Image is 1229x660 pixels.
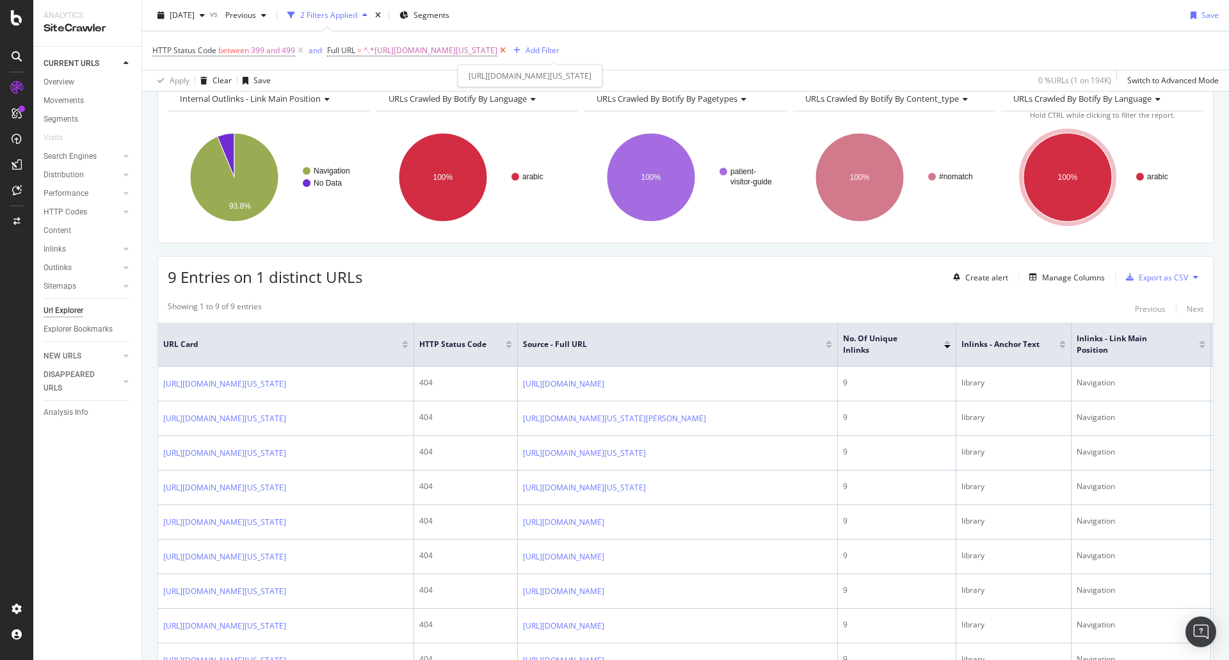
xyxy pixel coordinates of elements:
[44,94,133,108] a: Movements
[523,447,646,460] a: [URL][DOMAIN_NAME][US_STATE]
[1139,272,1188,283] div: Export as CSV
[44,76,74,89] div: Overview
[44,224,133,237] a: Content
[1077,515,1205,527] div: Navigation
[168,266,362,287] span: 9 Entries on 1 distinct URLs
[237,70,271,91] button: Save
[961,446,1066,458] div: library
[1077,333,1180,356] span: Inlinks - Link Main Position
[1185,5,1219,26] button: Save
[44,187,120,200] a: Performance
[251,42,295,60] span: 399 and 499
[419,339,486,350] span: HTTP Status Code
[419,446,512,458] div: 404
[163,378,286,390] a: [URL][DOMAIN_NAME][US_STATE]
[523,339,807,350] span: Source - Full URL
[843,481,951,492] div: 9
[44,131,63,145] div: Visits
[419,619,512,631] div: 404
[843,619,951,631] div: 9
[1001,122,1203,233] div: A chart.
[177,88,358,109] h4: Internal Outlinks - Link Main Position
[168,122,370,233] div: A chart.
[309,44,322,56] button: and
[282,5,373,26] button: 2 Filters Applied
[414,10,449,20] span: Segments
[389,93,527,104] span: URLs Crawled By Botify By language
[948,267,1008,287] button: Create alert
[163,516,286,529] a: [URL][DOMAIN_NAME][US_STATE]
[1058,173,1078,182] text: 100%
[152,5,210,26] button: [DATE]
[163,339,399,350] span: URL Card
[1201,10,1219,20] div: Save
[163,481,286,494] a: [URL][DOMAIN_NAME][US_STATE]
[961,412,1066,423] div: library
[44,406,88,419] div: Analysis Info
[961,339,1040,350] span: Inlinks - Anchor Text
[44,168,84,182] div: Distribution
[1077,481,1205,492] div: Navigation
[364,42,497,60] span: ^.*[URL][DOMAIN_NAME][US_STATE]
[44,243,120,256] a: Inlinks
[419,550,512,561] div: 404
[961,619,1066,631] div: library
[44,150,97,163] div: Search Engines
[458,65,602,87] div: [URL][DOMAIN_NAME][US_STATE]
[730,177,772,186] text: visitor-guide
[168,301,262,316] div: Showing 1 to 9 of 9 entries
[327,45,355,56] span: Full URL
[1011,88,1192,109] h4: URLs Crawled By Botify By language
[641,173,661,182] text: 100%
[44,131,76,145] a: Visits
[44,113,133,126] a: Segments
[793,122,995,233] div: A chart.
[44,243,66,256] div: Inlinks
[1077,377,1205,389] div: Navigation
[1121,267,1188,287] button: Export as CSV
[1185,616,1216,647] div: Open Intercom Messenger
[594,88,775,109] h4: URLs Crawled By Botify By pagetypes
[44,224,71,237] div: Content
[843,515,951,527] div: 9
[300,10,357,20] div: 2 Filters Applied
[44,168,120,182] a: Distribution
[229,202,251,211] text: 93.8%
[849,173,869,182] text: 100%
[163,551,286,563] a: [URL][DOMAIN_NAME][US_STATE]
[419,481,512,492] div: 404
[1187,301,1203,316] button: Next
[152,45,216,56] span: HTTP Status Code
[44,280,120,293] a: Sitemaps
[523,585,604,598] a: [URL][DOMAIN_NAME]
[373,9,383,22] div: times
[44,406,133,419] a: Analysis Info
[180,93,321,104] span: Internal Outlinks - Link Main Position
[44,304,83,318] div: Url Explorer
[508,43,559,58] button: Add Filter
[314,166,350,175] text: Navigation
[44,280,76,293] div: Sitemaps
[44,304,133,318] a: Url Explorer
[44,113,78,126] div: Segments
[961,550,1066,561] div: library
[44,94,84,108] div: Movements
[1127,75,1219,86] div: Switch to Advanced Mode
[220,10,256,20] span: Previous
[1135,303,1166,314] div: Previous
[597,93,737,104] span: URLs Crawled By Botify By pagetypes
[730,167,756,176] text: patient-
[386,88,567,109] h4: URLs Crawled By Botify By language
[314,179,342,188] text: No Data
[523,551,604,563] a: [URL][DOMAIN_NAME]
[213,75,232,86] div: Clear
[163,620,286,632] a: [URL][DOMAIN_NAME][US_STATE]
[44,205,87,219] div: HTTP Codes
[44,57,120,70] a: CURRENT URLS
[1013,93,1152,104] span: URLs Crawled By Botify By language
[220,5,271,26] button: Previous
[1042,272,1105,283] div: Manage Columns
[163,585,286,598] a: [URL][DOMAIN_NAME][US_STATE]
[44,150,120,163] a: Search Engines
[1077,412,1205,423] div: Navigation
